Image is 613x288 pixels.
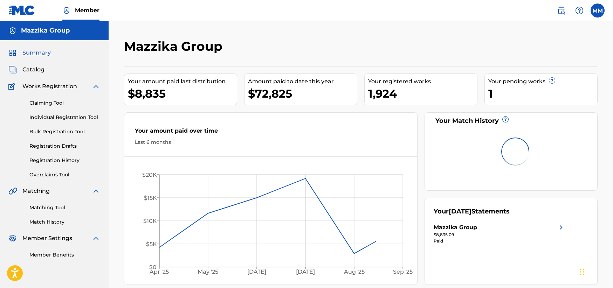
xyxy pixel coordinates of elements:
[124,38,226,54] h2: Mazzika Group
[248,86,357,101] div: $72,825
[149,264,157,271] tspan: $0
[344,269,365,275] tspan: Aug '25
[29,171,100,178] a: Overclaims Tool
[368,86,477,101] div: 1,924
[449,208,471,215] span: [DATE]
[29,204,100,211] a: Matching Tool
[22,49,51,57] span: Summary
[22,187,50,195] span: Matching
[580,261,584,282] div: Drag
[146,241,157,247] tspan: $5K
[434,116,589,126] div: Your Match History
[557,6,565,15] img: search
[488,86,597,101] div: 1
[503,117,508,122] span: ?
[8,82,18,91] img: Works Registration
[434,223,565,244] a: Mazzika Groupright chevron icon$8,835.09Paid
[92,82,100,91] img: expand
[22,65,44,74] span: Catalog
[21,27,70,35] h5: Mazzika Group
[575,6,584,15] img: help
[128,77,237,86] div: Your amount paid last distribution
[8,27,17,35] img: Accounts
[29,99,100,107] a: Claiming Tool
[434,232,565,238] div: $8,835.09
[92,234,100,243] img: expand
[498,134,533,169] img: preloader
[434,207,510,216] div: Your Statements
[92,187,100,195] img: expand
[135,127,407,139] div: Your amount paid over time
[29,142,100,150] a: Registration Drafts
[393,269,413,275] tspan: Sep '25
[434,238,565,244] div: Paid
[62,6,71,15] img: Top Rightsholder
[75,6,99,14] span: Member
[557,223,565,232] img: right chevron icon
[198,269,219,275] tspan: May '25
[135,139,407,146] div: Last 6 months
[591,3,605,17] div: User Menu
[554,3,568,17] a: Public Search
[143,218,157,224] tspan: $10K
[248,77,357,86] div: Amount paid to date this year
[434,223,477,232] div: Mazzika Group
[144,195,157,201] tspan: $15K
[29,114,100,121] a: Individual Registration Tool
[8,65,44,74] a: CatalogCatalog
[8,65,17,74] img: Catalog
[8,234,17,243] img: Member Settings
[8,5,35,15] img: MLC Logo
[572,3,586,17] div: Help
[368,77,477,86] div: Your registered works
[8,187,17,195] img: Matching
[22,82,77,91] span: Works Registration
[578,254,613,288] iframe: Chat Widget
[29,251,100,259] a: Member Benefits
[29,218,100,226] a: Match History
[549,78,555,83] span: ?
[29,128,100,135] a: Bulk Registration Tool
[128,86,237,101] div: $8,835
[488,77,597,86] div: Your pending works
[29,157,100,164] a: Registration History
[22,234,72,243] span: Member Settings
[247,269,266,275] tspan: [DATE]
[149,269,169,275] tspan: Apr '25
[8,49,51,57] a: SummarySummary
[8,49,17,57] img: Summary
[296,269,315,275] tspan: [DATE]
[142,171,157,178] tspan: $20K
